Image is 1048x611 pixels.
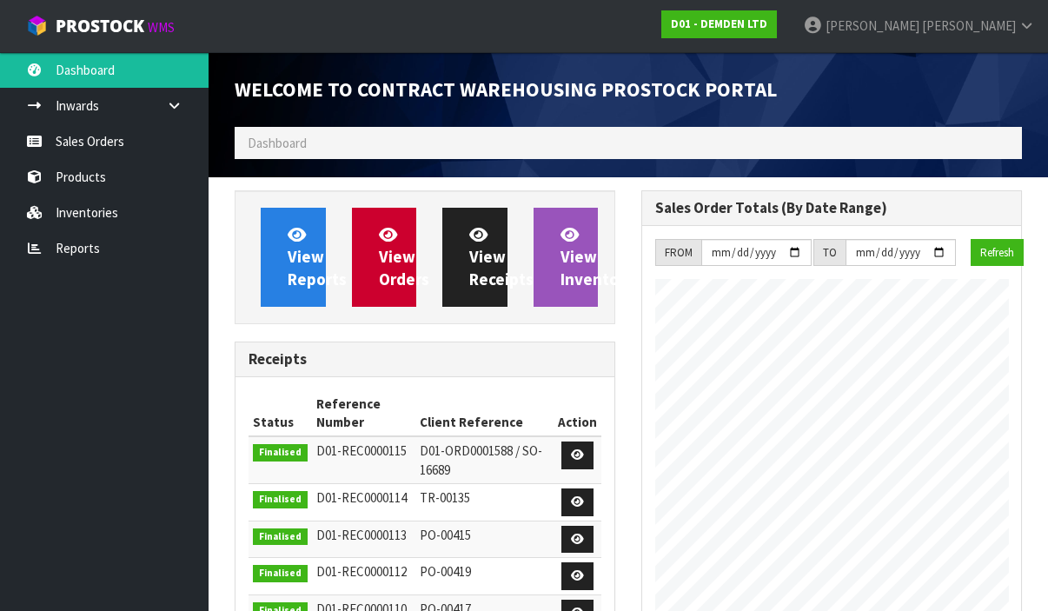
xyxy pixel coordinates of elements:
[826,17,919,34] span: [PERSON_NAME]
[253,491,308,508] span: Finalised
[420,489,470,506] span: TR-00135
[922,17,1016,34] span: [PERSON_NAME]
[316,527,407,543] span: D01-REC0000113
[316,489,407,506] span: D01-REC0000114
[379,224,429,289] span: View Orders
[26,15,48,37] img: cube-alt.png
[469,224,534,289] span: View Receipts
[253,528,308,546] span: Finalised
[554,390,601,437] th: Action
[253,444,308,462] span: Finalised
[442,208,507,307] a: ViewReceipts
[420,527,471,543] span: PO-00415
[316,563,407,580] span: D01-REC0000112
[312,390,415,437] th: Reference Number
[560,224,633,289] span: View Inventory
[288,224,347,289] span: View Reports
[352,208,417,307] a: ViewOrders
[253,565,308,582] span: Finalised
[415,390,554,437] th: Client Reference
[261,208,326,307] a: ViewReports
[56,15,144,37] span: ProStock
[249,390,312,437] th: Status
[671,17,767,31] strong: D01 - DEMDEN LTD
[813,239,846,267] div: TO
[316,442,407,459] span: D01-REC0000115
[420,563,471,580] span: PO-00419
[655,239,701,267] div: FROM
[249,351,601,368] h3: Receipts
[971,239,1024,267] button: Refresh
[655,200,1008,216] h3: Sales Order Totals (By Date Range)
[534,208,599,307] a: ViewInventory
[148,19,175,36] small: WMS
[248,135,307,151] span: Dashboard
[420,442,542,477] span: D01-ORD0001588 / SO-16689
[235,76,777,102] span: Welcome to Contract Warehousing ProStock Portal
